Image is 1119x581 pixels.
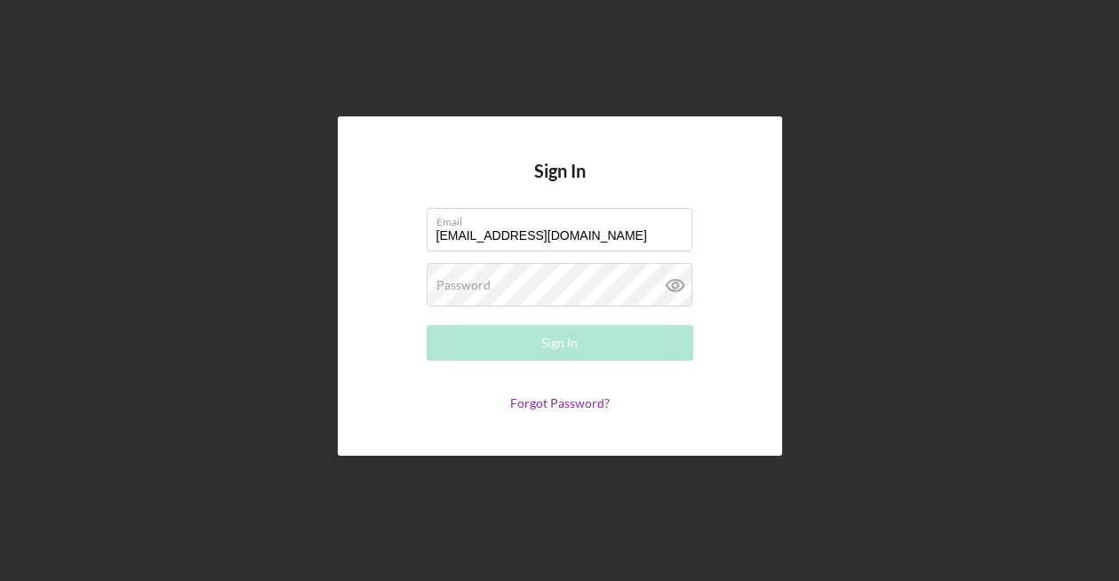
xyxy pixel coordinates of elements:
button: Sign In [427,325,693,361]
div: Sign In [541,325,578,361]
label: Email [436,209,692,228]
a: Forgot Password? [510,395,610,410]
h4: Sign In [534,161,586,208]
label: Password [436,278,491,292]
